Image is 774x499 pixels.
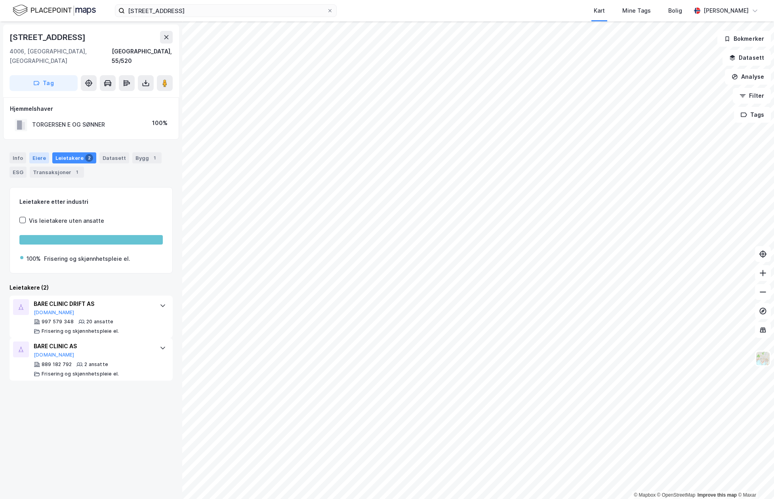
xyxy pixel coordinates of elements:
[703,6,749,15] div: [PERSON_NAME]
[10,75,78,91] button: Tag
[152,118,168,128] div: 100%
[10,283,173,292] div: Leietakere (2)
[151,154,158,162] div: 1
[85,154,93,162] div: 2
[10,167,27,178] div: ESG
[657,492,696,498] a: OpenStreetMap
[27,254,41,264] div: 100%
[734,461,774,499] div: Kontrollprogram for chat
[34,309,74,316] button: [DOMAIN_NAME]
[634,492,656,498] a: Mapbox
[42,371,119,377] div: Frisering og skjønnhetspleie el.
[34,342,152,351] div: BARE CLINIC AS
[42,361,72,368] div: 889 182 792
[734,107,771,123] button: Tags
[34,299,152,309] div: BARE CLINIC DRIFT AS
[34,352,74,358] button: [DOMAIN_NAME]
[19,197,163,207] div: Leietakere etter industri
[29,152,49,163] div: Eiere
[717,31,771,47] button: Bokmerker
[10,47,112,66] div: 4006, [GEOGRAPHIC_DATA], [GEOGRAPHIC_DATA]
[734,461,774,499] iframe: Chat Widget
[29,216,104,226] div: Vis leietakere uten ansatte
[698,492,737,498] a: Improve this map
[84,361,108,368] div: 2 ansatte
[594,6,605,15] div: Kart
[622,6,651,15] div: Mine Tags
[725,69,771,85] button: Analyse
[13,4,96,17] img: logo.f888ab2527a4732fd821a326f86c7f29.svg
[723,50,771,66] button: Datasett
[112,47,173,66] div: [GEOGRAPHIC_DATA], 55/520
[10,31,87,44] div: [STREET_ADDRESS]
[99,152,129,163] div: Datasett
[32,120,105,129] div: TORGERSEN E OG SØNNER
[132,152,162,163] div: Bygg
[733,88,771,104] button: Filter
[10,104,172,114] div: Hjemmelshaver
[42,319,74,325] div: 997 579 348
[52,152,96,163] div: Leietakere
[73,168,81,176] div: 1
[125,5,327,17] input: Søk på adresse, matrikkel, gårdeiere, leietakere eller personer
[42,328,119,334] div: Frisering og skjønnhetspleie el.
[755,351,770,366] img: Z
[86,319,113,325] div: 20 ansatte
[44,254,130,264] div: Frisering og skjønnhetspleie el.
[668,6,682,15] div: Bolig
[30,167,84,178] div: Transaksjoner
[10,152,26,163] div: Info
